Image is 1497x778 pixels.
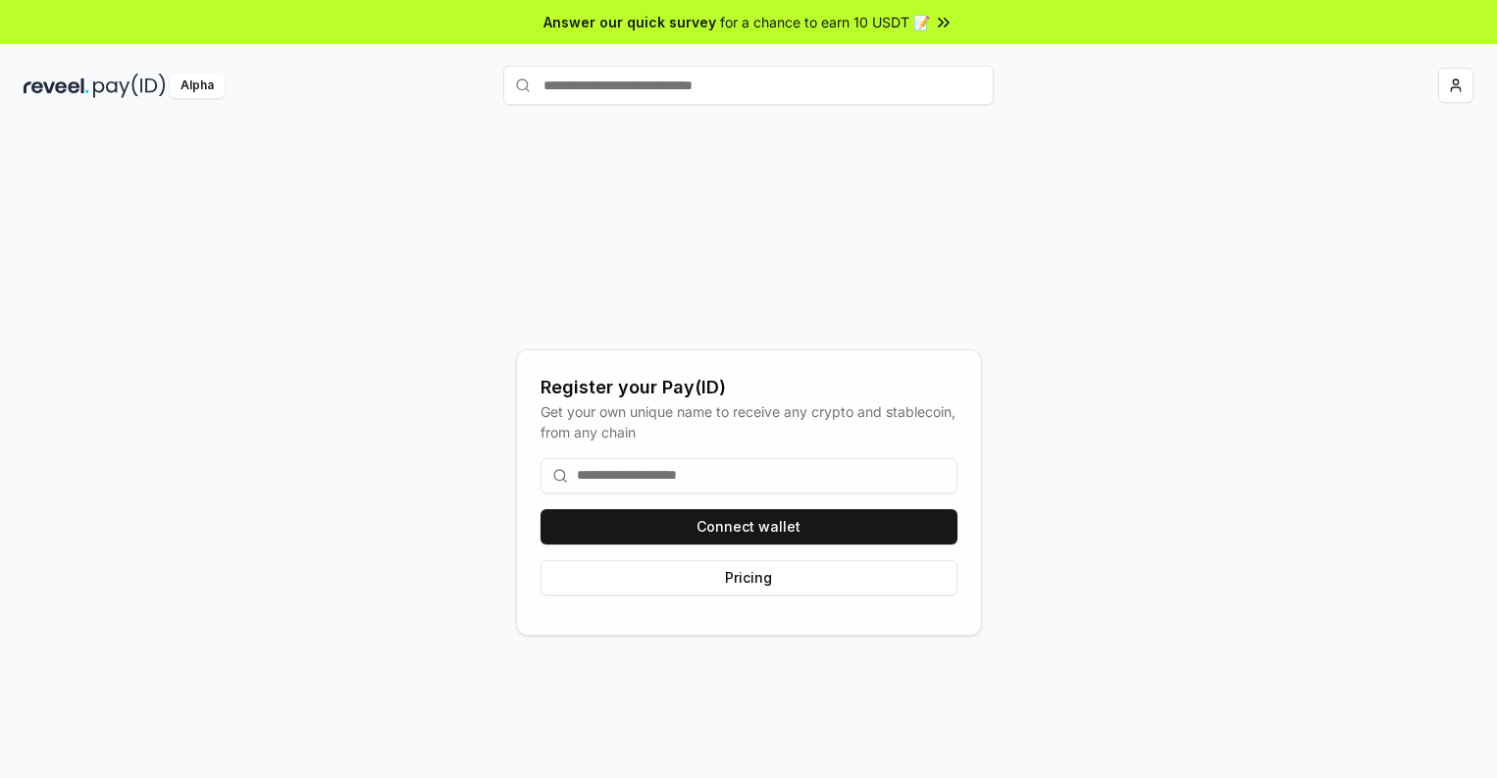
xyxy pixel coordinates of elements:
span: for a chance to earn 10 USDT 📝 [720,12,930,32]
div: Register your Pay(ID) [541,374,957,401]
button: Connect wallet [541,509,957,545]
button: Pricing [541,560,957,596]
img: reveel_dark [24,74,89,98]
div: Get your own unique name to receive any crypto and stablecoin, from any chain [541,401,957,442]
img: pay_id [93,74,166,98]
div: Alpha [170,74,225,98]
span: Answer our quick survey [543,12,716,32]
